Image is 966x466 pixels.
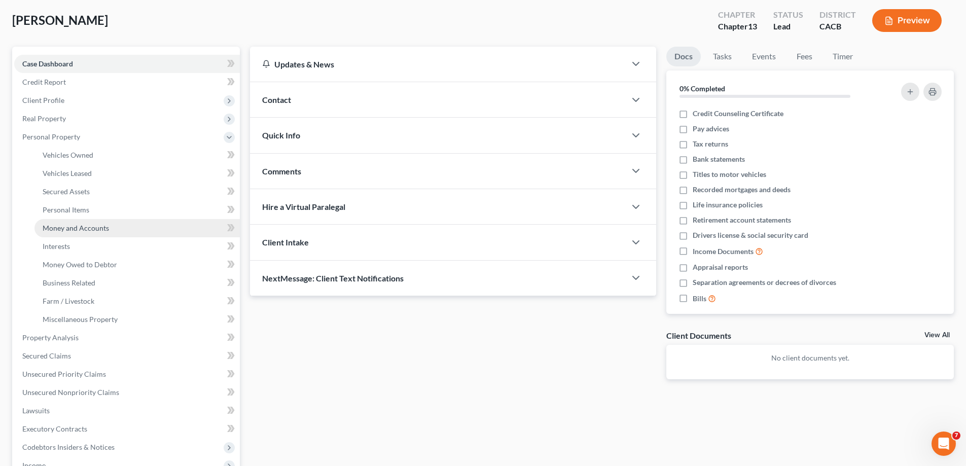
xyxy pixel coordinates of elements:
[14,347,240,365] a: Secured Claims
[819,21,856,32] div: CACB
[34,146,240,164] a: Vehicles Owned
[693,246,754,257] span: Income Documents
[22,59,73,68] span: Case Dashboard
[34,237,240,256] a: Interests
[14,383,240,402] a: Unsecured Nonpriority Claims
[693,139,728,149] span: Tax returns
[43,260,117,269] span: Money Owed to Debtor
[43,169,92,177] span: Vehicles Leased
[693,169,766,180] span: Titles to motor vehicles
[693,262,748,272] span: Appraisal reports
[22,333,79,342] span: Property Analysis
[43,278,95,287] span: Business Related
[666,330,731,341] div: Client Documents
[43,315,118,324] span: Miscellaneous Property
[773,21,803,32] div: Lead
[43,151,93,159] span: Vehicles Owned
[679,84,725,93] strong: 0% Completed
[693,294,706,304] span: Bills
[693,109,783,119] span: Credit Counseling Certificate
[693,200,763,210] span: Life insurance policies
[693,215,791,225] span: Retirement account statements
[43,187,90,196] span: Secured Assets
[744,47,784,66] a: Events
[22,114,66,123] span: Real Property
[674,353,946,363] p: No client documents yet.
[22,96,64,104] span: Client Profile
[43,297,94,305] span: Farm / Livestock
[22,370,106,378] span: Unsecured Priority Claims
[14,402,240,420] a: Lawsuits
[34,274,240,292] a: Business Related
[262,237,309,247] span: Client Intake
[22,388,119,397] span: Unsecured Nonpriority Claims
[262,130,300,140] span: Quick Info
[262,273,404,283] span: NextMessage: Client Text Notifications
[693,124,729,134] span: Pay advices
[22,132,80,141] span: Personal Property
[34,292,240,310] a: Farm / Livestock
[788,47,820,66] a: Fees
[693,185,791,195] span: Recorded mortgages and deeds
[14,55,240,73] a: Case Dashboard
[34,201,240,219] a: Personal Items
[819,9,856,21] div: District
[718,21,757,32] div: Chapter
[43,224,109,232] span: Money and Accounts
[693,277,836,288] span: Separation agreements or decrees of divorces
[748,21,757,31] span: 13
[718,9,757,21] div: Chapter
[14,420,240,438] a: Executory Contracts
[43,242,70,250] span: Interests
[262,166,301,176] span: Comments
[34,219,240,237] a: Money and Accounts
[825,47,861,66] a: Timer
[705,47,740,66] a: Tasks
[14,73,240,91] a: Credit Report
[262,59,614,69] div: Updates & News
[666,47,701,66] a: Docs
[22,406,50,415] span: Lawsuits
[22,351,71,360] span: Secured Claims
[22,424,87,433] span: Executory Contracts
[34,164,240,183] a: Vehicles Leased
[932,432,956,456] iframe: Intercom live chat
[34,310,240,329] a: Miscellaneous Property
[952,432,960,440] span: 7
[34,256,240,274] a: Money Owed to Debtor
[693,230,808,240] span: Drivers license & social security card
[262,95,291,104] span: Contact
[924,332,950,339] a: View All
[12,13,108,27] span: [PERSON_NAME]
[14,365,240,383] a: Unsecured Priority Claims
[262,202,345,211] span: Hire a Virtual Paralegal
[773,9,803,21] div: Status
[14,329,240,347] a: Property Analysis
[22,443,115,451] span: Codebtors Insiders & Notices
[693,154,745,164] span: Bank statements
[34,183,240,201] a: Secured Assets
[22,78,66,86] span: Credit Report
[872,9,942,32] button: Preview
[43,205,89,214] span: Personal Items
